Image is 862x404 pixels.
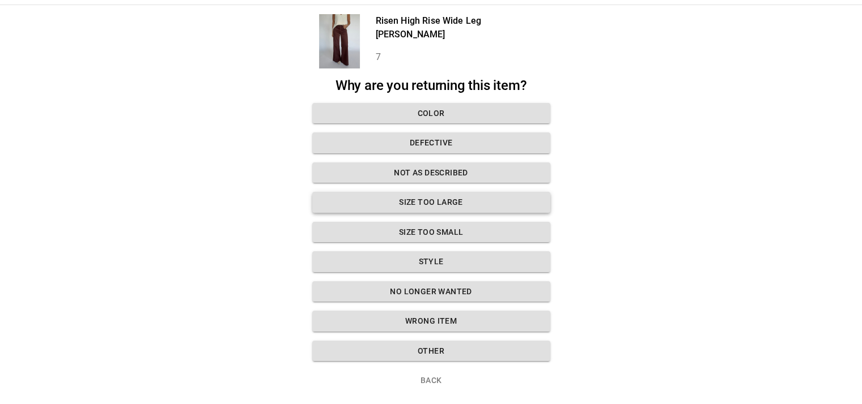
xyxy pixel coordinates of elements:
button: Size too large [312,192,550,213]
button: Wrong Item [312,311,550,332]
h2: Why are you returning this item? [312,78,550,94]
button: No longer wanted [312,281,550,302]
button: Color [312,103,550,124]
p: Risen High Rise Wide Leg [PERSON_NAME] [376,14,550,41]
button: Back [312,370,550,391]
button: Defective [312,132,550,153]
button: Size too small [312,222,550,243]
button: Not as described [312,162,550,183]
p: 7 [376,50,550,64]
button: Other [312,341,550,362]
button: Style [312,251,550,272]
